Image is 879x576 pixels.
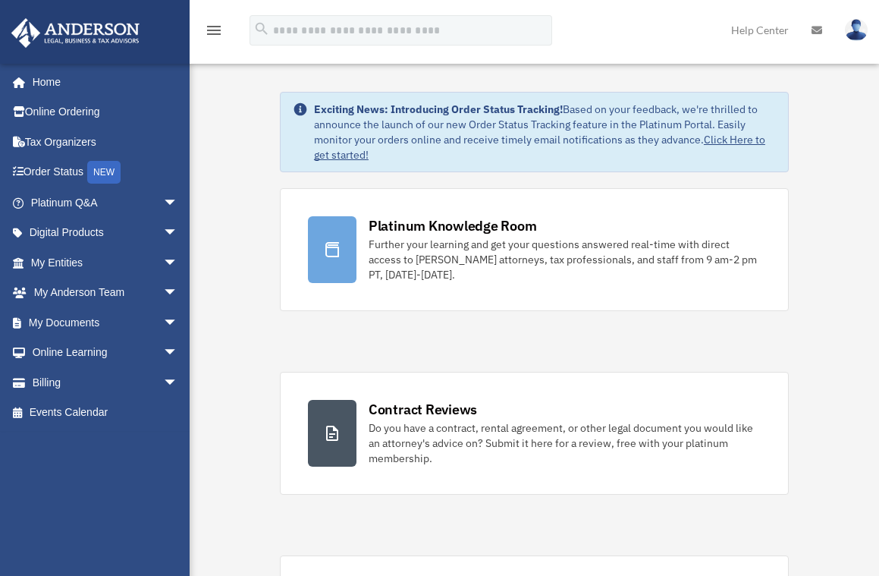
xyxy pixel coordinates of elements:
a: My Anderson Teamarrow_drop_down [11,278,201,308]
div: Contract Reviews [369,400,477,419]
div: Do you have a contract, rental agreement, or other legal document you would like an attorney's ad... [369,420,761,466]
span: arrow_drop_down [163,367,193,398]
a: menu [205,27,223,39]
i: menu [205,21,223,39]
span: arrow_drop_down [163,338,193,369]
a: Tax Organizers [11,127,201,157]
span: arrow_drop_down [163,247,193,279]
i: search [253,20,270,37]
span: arrow_drop_down [163,278,193,309]
a: Digital Productsarrow_drop_down [11,218,201,248]
a: Platinum Q&Aarrow_drop_down [11,187,201,218]
strong: Exciting News: Introducing Order Status Tracking! [314,102,563,116]
a: Order StatusNEW [11,157,201,188]
a: Click Here to get started! [314,133,765,162]
span: arrow_drop_down [163,218,193,249]
a: My Entitiesarrow_drop_down [11,247,201,278]
img: Anderson Advisors Platinum Portal [7,18,144,48]
a: Online Ordering [11,97,201,127]
a: Contract Reviews Do you have a contract, rental agreement, or other legal document you would like... [280,372,789,495]
a: Platinum Knowledge Room Further your learning and get your questions answered real-time with dire... [280,188,789,311]
div: Further your learning and get your questions answered real-time with direct access to [PERSON_NAM... [369,237,761,282]
a: Events Calendar [11,398,201,428]
img: User Pic [845,19,868,41]
a: My Documentsarrow_drop_down [11,307,201,338]
span: arrow_drop_down [163,187,193,219]
span: arrow_drop_down [163,307,193,338]
div: Platinum Knowledge Room [369,216,537,235]
div: NEW [87,161,121,184]
a: Home [11,67,193,97]
a: Online Learningarrow_drop_down [11,338,201,368]
a: Billingarrow_drop_down [11,367,201,398]
div: Based on your feedback, we're thrilled to announce the launch of our new Order Status Tracking fe... [314,102,776,162]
